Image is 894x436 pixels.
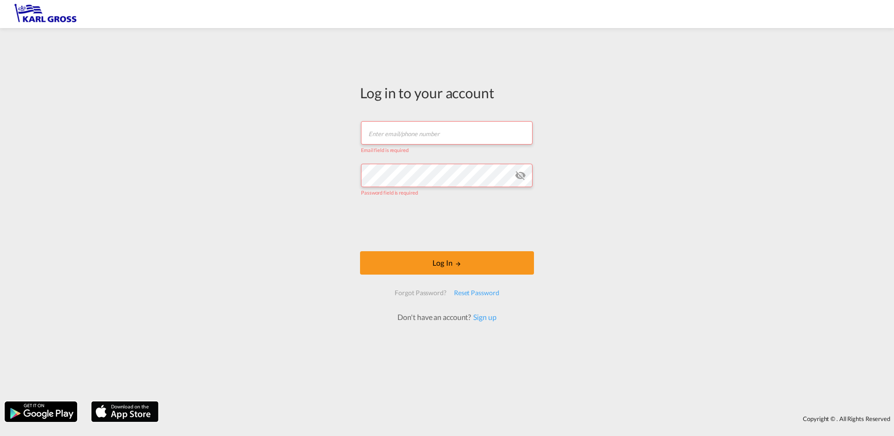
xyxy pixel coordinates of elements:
[360,83,534,102] div: Log in to your account
[163,411,894,427] div: Copyright © . All Rights Reserved
[361,121,533,145] input: Enter email/phone number
[515,170,526,181] md-icon: icon-eye-off
[361,147,409,153] span: Email field is required
[376,205,518,242] iframe: reCAPTCHA
[14,4,77,25] img: 3269c73066d711f095e541db4db89301.png
[361,189,418,196] span: Password field is required
[387,312,506,322] div: Don't have an account?
[391,284,450,301] div: Forgot Password?
[471,312,496,321] a: Sign up
[360,251,534,275] button: LOGIN
[4,400,78,423] img: google.png
[90,400,159,423] img: apple.png
[450,284,503,301] div: Reset Password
